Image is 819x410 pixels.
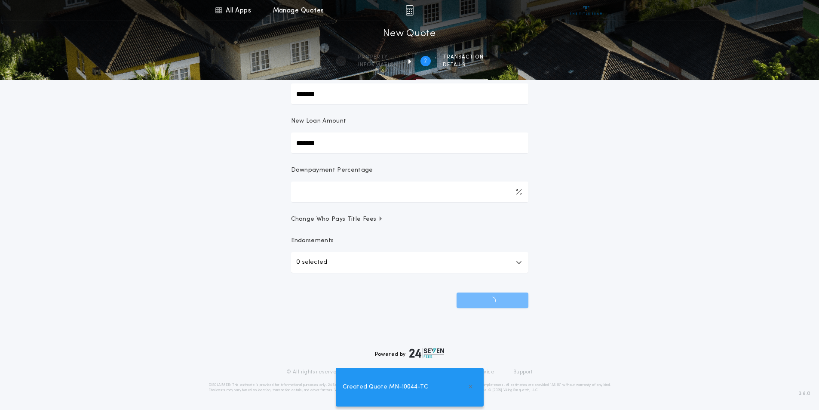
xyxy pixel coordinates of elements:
span: Property [358,54,398,61]
button: 0 selected [291,252,528,273]
p: Downpayment Percentage [291,166,373,175]
span: details [443,62,484,68]
p: 0 selected [296,257,327,268]
span: Created Quote MN-10044-TC [343,382,428,392]
div: Powered by [375,348,445,358]
h1: New Quote [383,27,436,41]
input: Downpayment Percentage [291,182,528,202]
p: New Loan Amount [291,117,347,126]
span: Change Who Pays Title Fees [291,215,383,224]
p: Endorsements [291,237,528,245]
img: vs-icon [570,6,602,15]
input: Sale Price [291,83,528,104]
img: img [405,5,414,15]
span: information [358,62,398,68]
span: Transaction [443,54,484,61]
input: New Loan Amount [291,133,528,153]
h2: 2 [424,58,427,65]
img: logo [409,348,445,358]
button: Change Who Pays Title Fees [291,215,528,224]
